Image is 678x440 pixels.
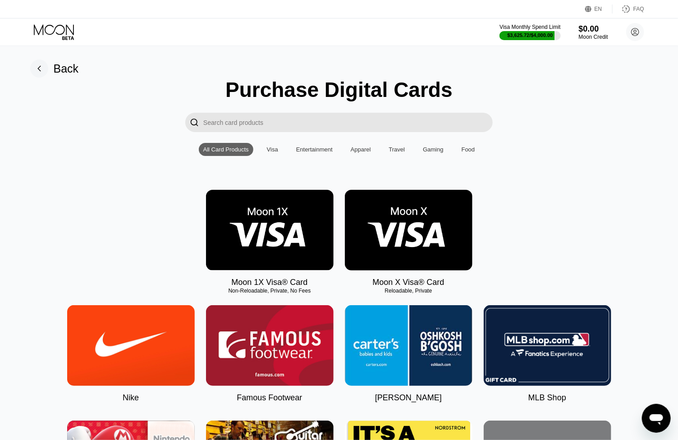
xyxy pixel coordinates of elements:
[499,24,560,40] div: Visa Monthly Spend Limit$3,625.72/$4,000.00
[262,143,283,156] div: Visa
[499,24,560,30] div: Visa Monthly Spend Limit
[375,393,442,403] div: [PERSON_NAME]
[579,34,608,40] div: Moon Credit
[642,404,671,433] iframe: Кнопка запуска окна обмена сообщениями
[418,143,448,156] div: Gaming
[389,146,405,153] div: Travel
[206,288,334,294] div: Non-Reloadable, Private, No Fees
[423,146,444,153] div: Gaming
[225,78,453,102] div: Purchase Digital Cards
[346,143,376,156] div: Apparel
[203,113,493,132] input: Search card products
[185,113,203,132] div: 
[237,393,302,403] div: Famous Footwear
[508,32,553,38] div: $3,625.72 / $4,000.00
[579,24,608,40] div: $0.00Moon Credit
[190,117,199,128] div: 
[123,393,139,403] div: Nike
[613,5,644,14] div: FAQ
[633,6,644,12] div: FAQ
[345,288,472,294] div: Reloadable, Private
[351,146,371,153] div: Apparel
[203,146,249,153] div: All Card Products
[457,143,480,156] div: Food
[231,278,307,287] div: Moon 1X Visa® Card
[292,143,337,156] div: Entertainment
[199,143,253,156] div: All Card Products
[462,146,475,153] div: Food
[385,143,410,156] div: Travel
[579,24,608,34] div: $0.00
[585,5,613,14] div: EN
[296,146,333,153] div: Entertainment
[267,146,278,153] div: Visa
[30,60,79,78] div: Back
[528,393,566,403] div: MLB Shop
[54,62,79,75] div: Back
[595,6,602,12] div: EN
[372,278,444,287] div: Moon X Visa® Card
